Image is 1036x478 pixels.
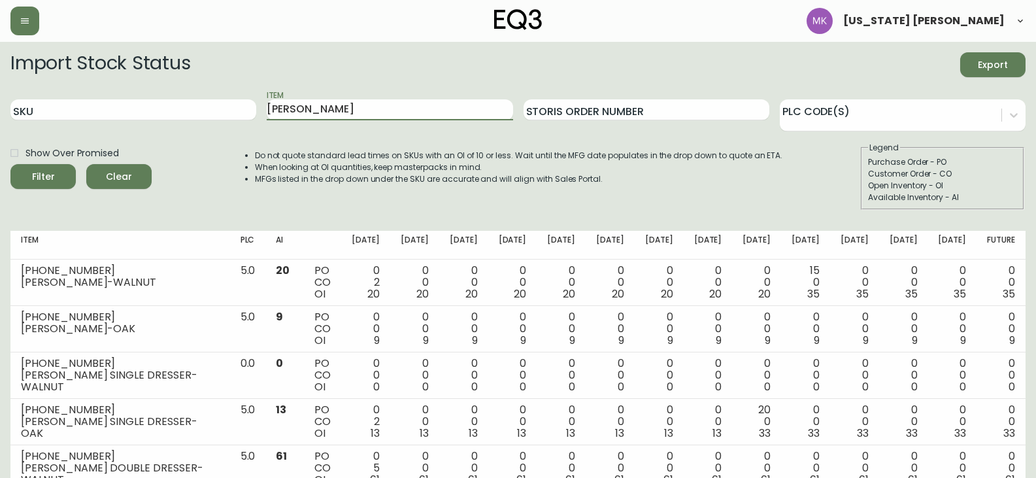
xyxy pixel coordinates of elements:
span: 33 [1003,426,1015,441]
span: 33 [808,426,820,441]
div: 0 0 [694,404,722,439]
div: 0 0 [987,311,1015,347]
span: 20 [514,286,526,301]
th: [DATE] [635,231,684,260]
div: [PHONE_NUMBER] [21,404,220,416]
div: 0 0 [499,358,527,393]
div: 0 0 [792,404,820,439]
div: 0 0 [890,311,918,347]
th: Item [10,231,230,260]
span: 9 [423,333,429,348]
div: 0 0 [547,358,575,393]
div: 0 0 [499,404,527,439]
div: [PERSON_NAME] SINGLE DRESSER-OAK [21,416,220,439]
span: 9 [520,333,526,348]
th: [DATE] [390,231,439,260]
span: 9 [863,333,869,348]
th: [DATE] [879,231,928,260]
td: 5.0 [230,260,266,306]
span: 0 [813,379,820,394]
th: [DATE] [781,231,830,260]
div: Open Inventory - OI [868,180,1017,192]
th: Future [977,231,1026,260]
span: 13 [276,402,286,417]
span: 0 [1009,379,1015,394]
span: 20 [465,286,478,301]
span: 0 [422,379,429,394]
span: 0 [618,379,624,394]
button: Export [960,52,1026,77]
div: 0 0 [596,404,624,439]
div: 0 0 [547,404,575,439]
span: 9 [569,333,575,348]
div: 0 2 [352,265,380,300]
div: 0 0 [938,404,966,439]
div: 0 0 [792,311,820,347]
div: 0 0 [645,358,673,393]
button: Filter [10,164,76,189]
div: 0 0 [890,358,918,393]
span: OI [314,426,326,441]
span: 20 [709,286,722,301]
div: 0 0 [890,404,918,439]
span: 9 [716,333,722,348]
div: [PERSON_NAME] SINGLE DRESSER-WALNUT [21,369,220,393]
div: 0 0 [450,265,478,300]
div: 0 0 [352,358,380,393]
div: 0 0 [841,404,869,439]
span: 9 [814,333,820,348]
div: [PERSON_NAME]-OAK [21,323,220,335]
div: 0 0 [938,311,966,347]
span: 9 [667,333,673,348]
span: 13 [615,426,624,441]
span: 9 [374,333,380,348]
span: OI [314,333,326,348]
span: 9 [1009,333,1015,348]
div: 0 0 [841,265,869,300]
span: 9 [618,333,624,348]
div: 0 0 [938,265,966,300]
div: 0 0 [401,404,429,439]
span: 13 [517,426,526,441]
td: 0.0 [230,352,266,399]
div: Filter [32,169,55,185]
button: Clear [86,164,152,189]
li: Do not quote standard lead times on SKUs with an OI of 10 or less. Wait until the MFG date popula... [255,150,783,162]
div: Purchase Order - PO [868,156,1017,168]
div: 0 0 [645,311,673,347]
div: 0 0 [694,358,722,393]
div: 0 0 [890,265,918,300]
div: 0 0 [547,311,575,347]
div: 0 0 [401,311,429,347]
th: PLC [230,231,266,260]
div: 0 0 [987,265,1015,300]
span: 33 [759,426,771,441]
th: [DATE] [341,231,390,260]
legend: Legend [868,142,900,154]
div: 0 2 [352,404,380,439]
span: 0 [471,379,478,394]
div: [PHONE_NUMBER] [21,358,220,369]
span: 35 [807,286,820,301]
span: 9 [472,333,478,348]
th: [DATE] [488,231,537,260]
span: Show Over Promised [25,146,119,160]
span: 33 [954,426,966,441]
span: 0 [667,379,673,394]
th: [DATE] [586,231,635,260]
span: Export [971,57,1015,73]
span: 35 [856,286,869,301]
div: PO CO [314,358,331,393]
div: 0 0 [841,311,869,347]
div: 0 0 [499,311,527,347]
span: 20 [612,286,624,301]
span: 0 [715,379,722,394]
span: 13 [566,426,575,441]
div: 0 0 [450,358,478,393]
span: 20 [276,263,290,278]
span: [US_STATE] [PERSON_NAME] [843,16,1005,26]
div: 15 0 [792,265,820,300]
span: 9 [276,309,283,324]
span: 0 [373,379,380,394]
div: 0 0 [645,404,673,439]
